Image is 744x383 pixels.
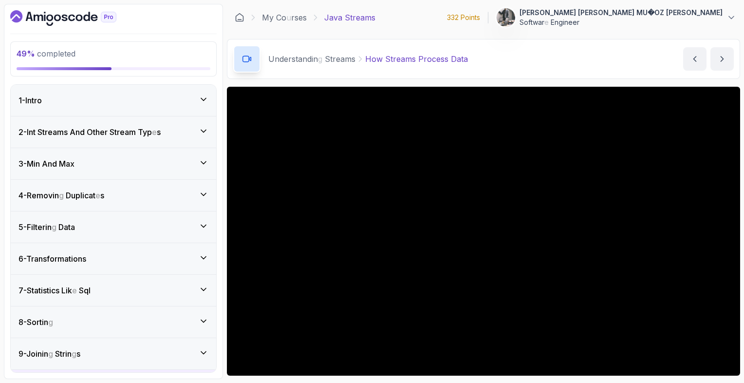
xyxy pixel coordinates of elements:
readpronunciation-word: Transformations [26,254,86,264]
readpronunciation-word: Data [451,54,468,64]
button: 9-Joining Strings [11,338,216,369]
readpronunciation-word: Other [87,127,108,137]
readpronunciation-word: Points [461,13,480,21]
readpronunciation-word: Sql [79,286,91,295]
readpronunciation-word: Statistics [27,286,59,295]
readpronunciation-span: Sortin [27,317,48,327]
readpronunciation-word: Engineer [551,18,579,26]
h3: 3 - [19,158,74,170]
readpronunciation-span: Lik [61,286,72,295]
readpronunciation-word: OZ [654,8,664,17]
readpronunciation-word: completed [37,49,75,58]
readpronunciation-word: And [70,127,85,137]
h3: 2 - [19,126,161,138]
button: 3-Min And Max [11,148,216,179]
readpronunciation-span: Understandin [268,54,318,64]
button: 4-Removing Duplicates [11,180,216,211]
readpronunciation-word: And [42,159,57,169]
span: 49 % [17,49,35,58]
h3: 7 - [19,285,91,296]
a: Dashboard [235,13,244,22]
h3: 5 - [19,221,75,233]
readpronunciation-word: Streams [325,54,355,64]
readpronunciation-span: Duplicat [66,191,95,200]
h3: 6 - [19,253,86,265]
readpronunciation-span: e [95,191,100,200]
readpronunciation-span: g [59,191,64,200]
readpronunciation-word: Stream [110,127,136,137]
h3: 9 - [19,348,80,360]
button: 8-Sorting [11,306,216,338]
readpronunciation-word: Max [59,159,74,169]
readpronunciation-span: s [157,127,161,137]
button: user profile image[PERSON_NAME] [PERSON_NAME] MU�OZ [PERSON_NAME]Software Engineer [496,8,736,27]
img: user profile image [497,8,515,27]
a: Dashboard [10,10,139,26]
readpronunciation-span: s [100,191,104,200]
readpronunciation-span: e [544,18,549,26]
readpronunciation-span: Filterin [27,222,52,232]
button: previous content [683,47,707,71]
readpronunciation-span: g [72,349,76,359]
readpronunciation-word: Process [418,54,448,64]
readpronunciation-word: Streams [37,127,68,137]
readpronunciation-span: Softwar [520,18,544,26]
button: 1-Intro [11,85,216,116]
readpronunciation-word: MU [636,8,648,17]
readpronunciation-span: � [648,8,654,17]
readpronunciation-word: Int [27,127,36,137]
readpronunciation-span: rses [291,13,307,22]
h3: 4 - [19,190,104,201]
readpronunciation-span: g [318,54,322,64]
button: 2-Int Streams And Other Stream Types [11,116,216,148]
readpronunciation-word: Java [324,13,342,22]
readpronunciation-word: [PERSON_NAME] [520,8,576,17]
readpronunciation-span: e [152,127,157,137]
h3: 1 - [19,95,42,106]
a: My Courses [262,12,307,23]
readpronunciation-span: s [76,349,80,359]
readpronunciation-word: My [262,13,274,22]
readpronunciation-word: Data [58,222,75,232]
readpronunciation-span: e [72,286,77,295]
readpronunciation-span: u [286,13,291,22]
button: 5-Filtering Data [11,211,216,243]
button: 6-Transformations [11,243,216,274]
readpronunciation-word: How [365,54,383,64]
readpronunciation-word: Streams [385,54,416,64]
readpronunciation-span: Removin [27,191,59,200]
p: 332 [447,13,480,22]
readpronunciation-span: g [52,222,56,232]
readpronunciation-span: g [48,317,53,327]
iframe: 4 - How Streams Process Data.cmproj [227,87,740,376]
readpronunciation-word: Min [27,159,40,169]
iframe: chat widget [684,322,744,368]
readpronunciation-word: [PERSON_NAME] [666,8,723,17]
readpronunciation-word: Streams [345,13,375,22]
button: next content [710,47,734,71]
readpronunciation-span: Typ [138,127,152,137]
readpronunciation-word: Intro [25,96,42,105]
readpronunciation-word: [PERSON_NAME] [578,8,634,17]
h3: 8 - [19,316,53,328]
readpronunciation-span: Strin [55,349,72,359]
readpronunciation-span: Co [276,13,286,22]
button: 7-Statistics Like Sql [11,275,216,306]
readpronunciation-span: g [48,349,53,359]
readpronunciation-span: Joinin [26,349,48,359]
